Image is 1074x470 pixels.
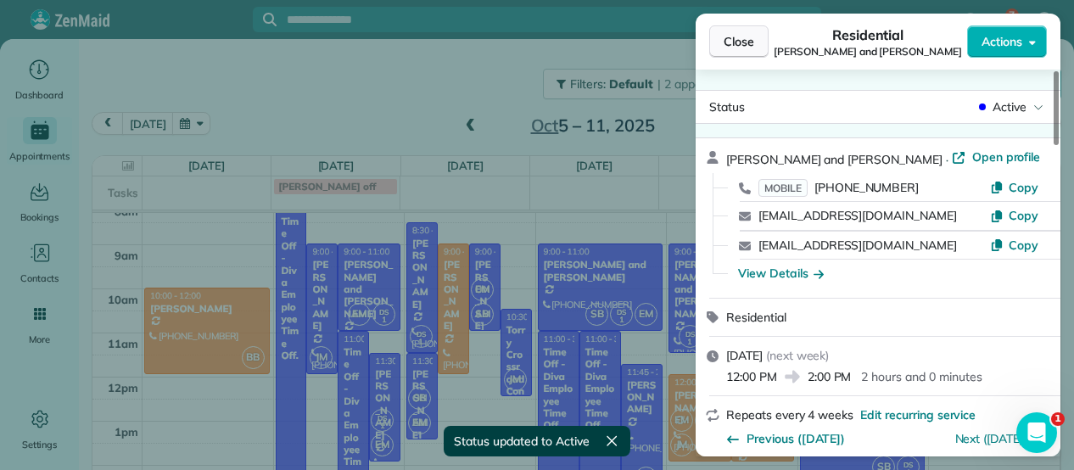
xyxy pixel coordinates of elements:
span: MOBILE [758,179,808,197]
a: [EMAIL_ADDRESS][DOMAIN_NAME] [758,208,957,223]
a: Open profile [952,148,1041,165]
a: [EMAIL_ADDRESS][DOMAIN_NAME] [758,238,957,253]
span: Close [724,33,754,50]
a: Next ([DATE]) [955,431,1027,446]
button: Copy [990,237,1038,254]
a: MOBILE[PHONE_NUMBER] [758,179,919,196]
span: [PERSON_NAME] and [PERSON_NAME] [726,152,943,167]
span: 12:00 PM [726,368,777,385]
button: Previous ([DATE]) [726,430,845,447]
span: Copy [1009,180,1038,195]
span: Previous ([DATE]) [747,430,845,447]
span: Residential [726,310,786,325]
span: Actions [982,33,1022,50]
span: Copy [1009,208,1038,223]
span: Status [709,99,745,115]
span: Copy [1009,238,1038,253]
span: Open profile [972,148,1041,165]
span: Residential [832,25,904,45]
iframe: Intercom live chat [1016,412,1057,453]
button: Copy [990,179,1038,196]
span: Status updated to Active [454,433,589,450]
span: ( next week ) [766,348,830,363]
span: [PERSON_NAME] and [PERSON_NAME] [774,45,962,59]
span: · [943,153,952,166]
span: [DATE] [726,348,763,363]
span: Repeats every 4 weeks [726,407,853,422]
span: 1 [1051,412,1065,426]
span: 2:00 PM [808,368,852,385]
p: 2 hours and 0 minutes [861,368,982,385]
button: Next ([DATE]) [955,430,1048,447]
button: View Details [738,265,824,282]
span: [PHONE_NUMBER] [814,180,919,195]
span: Edit recurring service [860,406,976,423]
button: Close [709,25,769,58]
span: Active [993,98,1026,115]
button: Copy [990,207,1038,224]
